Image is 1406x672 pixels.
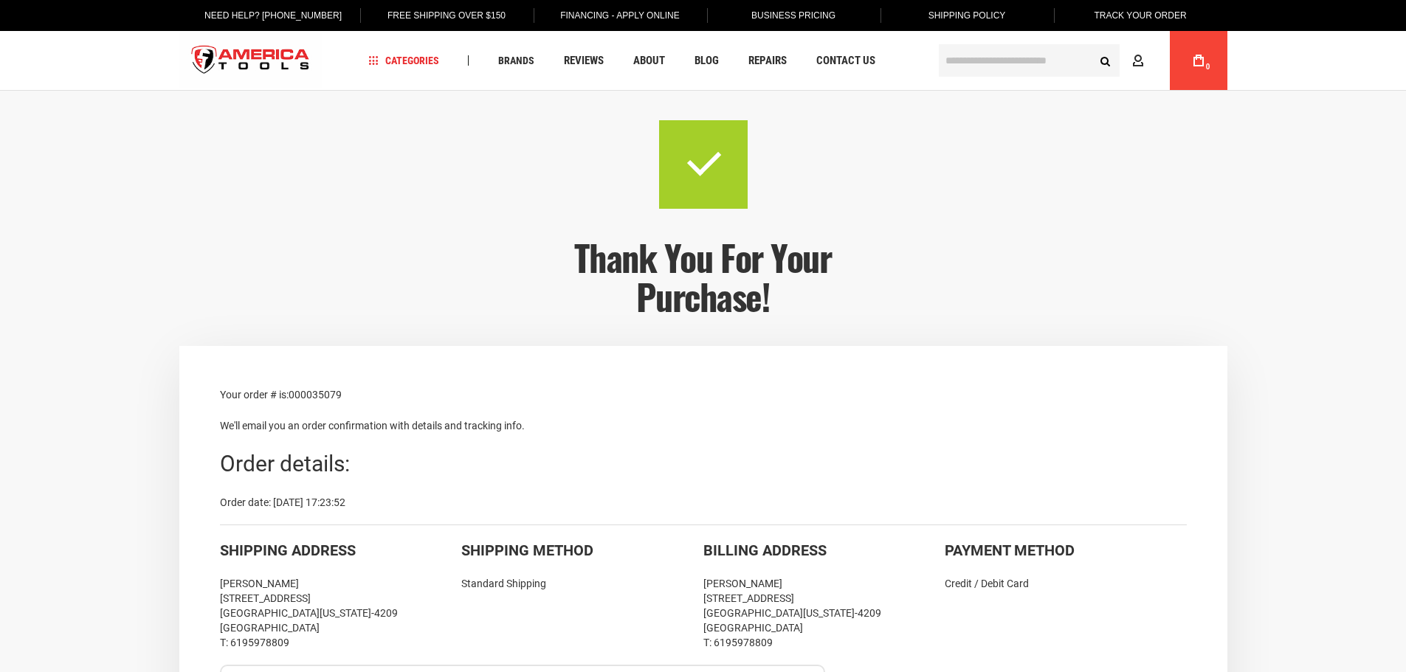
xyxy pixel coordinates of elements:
[220,495,1187,510] div: Order date: [DATE] 17:23:52
[816,55,875,66] span: Contact Us
[574,231,831,322] span: Thank you for your purchase!
[289,389,342,401] span: 000035079
[627,51,672,71] a: About
[220,418,1187,434] p: We'll email you an order confirmation with details and tracking info.
[928,10,1006,21] span: Shipping Policy
[179,33,323,89] a: store logo
[1185,31,1213,90] a: 0
[945,540,1187,561] div: Payment Method
[810,51,882,71] a: Contact Us
[1092,46,1120,75] button: Search
[703,576,945,650] div: [PERSON_NAME] [STREET_ADDRESS] [GEOGRAPHIC_DATA][US_STATE]-4209 [GEOGRAPHIC_DATA] T: 6195978809
[461,576,703,591] div: Standard Shipping
[688,51,726,71] a: Blog
[179,33,323,89] img: America Tools
[564,55,604,66] span: Reviews
[1206,63,1210,71] span: 0
[703,540,945,561] div: Billing Address
[498,55,534,66] span: Brands
[220,448,1187,480] div: Order details:
[742,51,793,71] a: Repairs
[220,576,462,650] div: [PERSON_NAME] [STREET_ADDRESS] [GEOGRAPHIC_DATA][US_STATE]-4209 [GEOGRAPHIC_DATA] T: 6195978809
[492,51,541,71] a: Brands
[461,540,703,561] div: Shipping Method
[633,55,665,66] span: About
[557,51,610,71] a: Reviews
[220,387,1187,403] p: Your order # is:
[748,55,787,66] span: Repairs
[945,576,1187,591] div: Credit / Debit Card
[362,51,446,71] a: Categories
[220,540,462,561] div: Shipping Address
[695,55,719,66] span: Blog
[368,55,439,66] span: Categories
